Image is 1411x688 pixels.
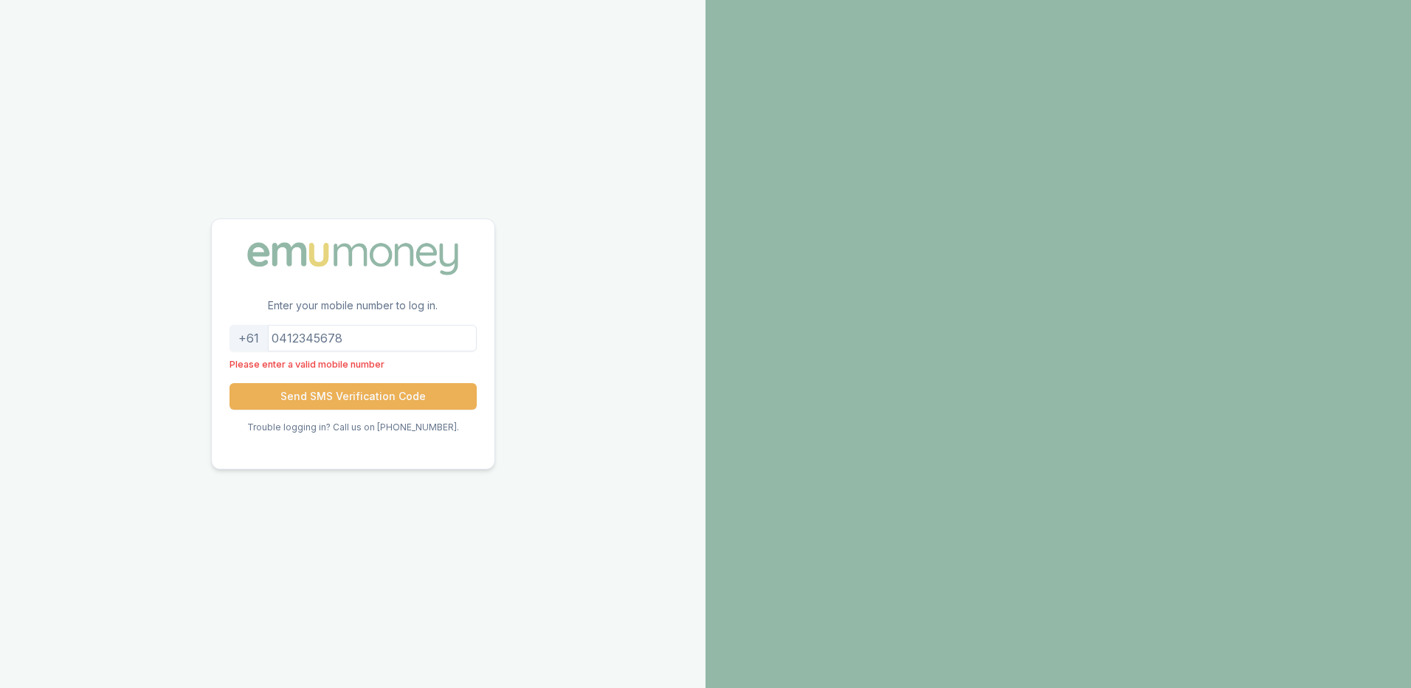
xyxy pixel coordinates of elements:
button: Send SMS Verification Code [230,383,477,410]
p: Enter your mobile number to log in. [212,298,494,325]
p: Please enter a valid mobile number [230,357,477,371]
input: 0412345678 [230,325,477,351]
p: Trouble logging in? Call us on [PHONE_NUMBER]. [247,422,459,433]
div: +61 [230,325,269,351]
img: Emu Money [242,237,463,280]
